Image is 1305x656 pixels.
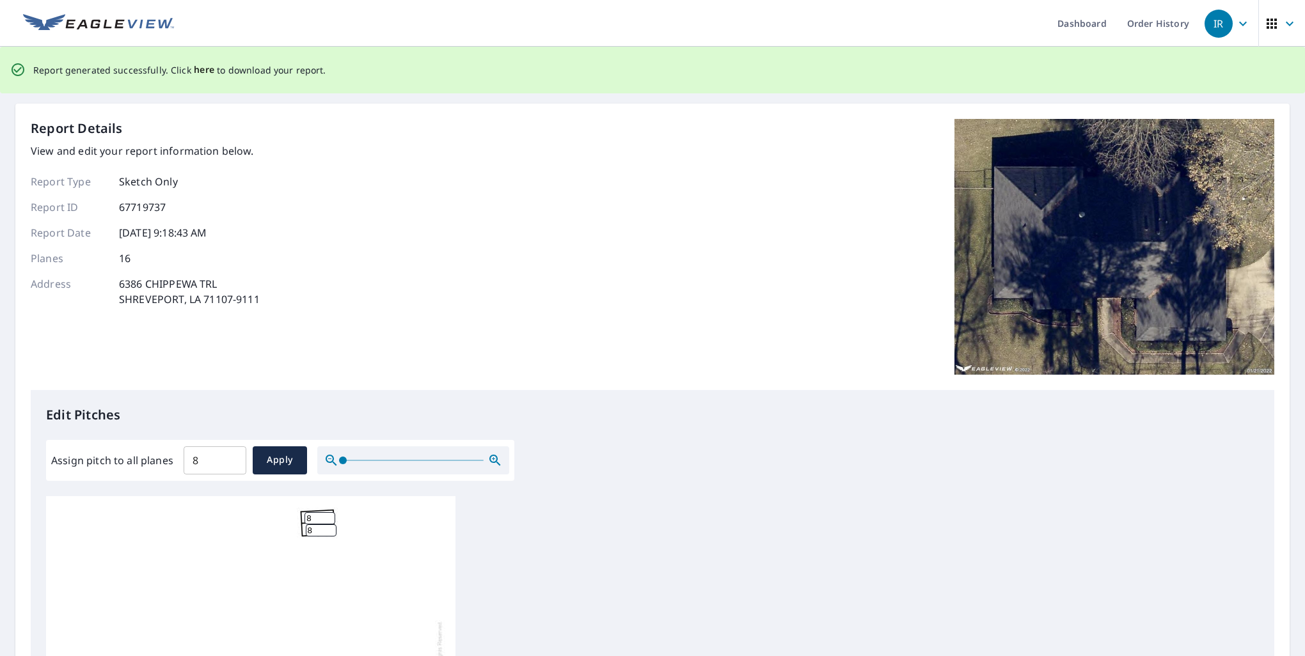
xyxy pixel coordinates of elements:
p: Edit Pitches [46,405,1259,425]
input: 00.0 [184,442,246,478]
p: View and edit your report information below. [31,143,260,159]
p: Address [31,276,107,307]
button: Apply [253,446,307,474]
p: [DATE] 9:18:43 AM [119,225,207,240]
p: Report Details [31,119,123,138]
p: Report generated successfully. Click to download your report. [33,62,326,78]
p: 6386 CHIPPEWA TRL SHREVEPORT, LA 71107-9111 [119,276,260,307]
p: Sketch Only [119,174,178,189]
p: 16 [119,251,130,266]
p: 67719737 [119,199,166,215]
p: Report ID [31,199,107,215]
p: Report Date [31,225,107,240]
img: EV Logo [23,14,174,33]
button: here [194,62,215,78]
img: Top image [954,119,1274,375]
div: IR [1205,10,1233,38]
p: Planes [31,251,107,266]
label: Assign pitch to all planes [51,453,173,468]
span: Apply [263,452,297,468]
p: Report Type [31,174,107,189]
